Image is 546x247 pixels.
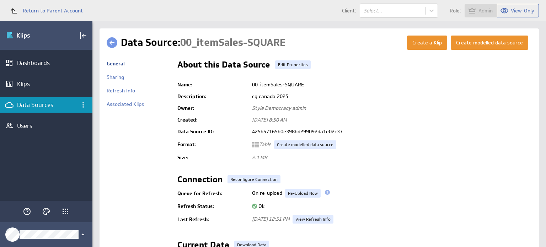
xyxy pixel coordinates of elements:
img: Klipfolio klips logo [6,30,56,41]
div: Dashboards [17,59,75,67]
div: Klipfolio Apps [59,205,71,218]
span: Admin [478,7,493,14]
a: General [107,60,125,67]
td: Data Source ID: [177,126,248,138]
button: View as Admin [465,4,497,17]
td: Queue for Refresh: [177,186,248,200]
div: Themes [40,205,52,218]
a: Re-Upload Now [285,189,321,198]
div: Klips [17,80,75,88]
span: On re-upload [252,190,282,196]
button: Create a Klip [407,36,447,50]
td: Owner: [177,102,248,114]
td: cg canada 2025 [248,91,532,102]
td: Last Refresh: [177,212,248,226]
div: Help [21,205,33,218]
div: Users [17,122,75,130]
div: Data Sources menu [77,99,89,111]
h2: About this Data Source [177,60,270,72]
span: [DATE] 8:50 AM [252,117,287,123]
span: View-Only [511,7,534,14]
td: Name: [177,79,248,91]
div: Go to Dashboards [6,30,56,41]
button: Reconfigure Connection [227,175,280,183]
span: Return to Parent Account [23,8,83,13]
span: 00_itemSales-SQUARE [180,36,286,49]
div: Select... [364,8,422,13]
a: Return to Parent Account [6,3,83,18]
span: Role: [450,8,461,13]
span: Ok [252,203,264,209]
div: Klipfolio Apps [61,207,70,216]
td: Format: [177,138,248,152]
span: Style Democracy admin [252,105,306,111]
div: Collapse [77,29,89,42]
a: Associated Klips [107,101,144,107]
span: [DATE] 12:51 PM [252,216,290,222]
span: 2.1 MB [252,154,267,161]
button: View as View-Only [497,4,539,17]
a: Edit Properties [275,60,311,69]
button: Create modelled data source [451,36,528,50]
div: Data Sources [17,101,75,109]
a: Create modelled data source [274,140,336,149]
a: View Refresh Info [293,215,333,224]
a: Refresh Info [107,87,135,94]
td: Created: [177,114,248,126]
h2: Connection [177,175,223,187]
td: 00_itemSales-SQUARE [248,79,532,91]
span: Client: [342,8,356,13]
td: Size: [177,152,248,163]
td: 425b57165b0e398bd299092da1e02c37 [248,126,532,138]
img: ds-format-grid.svg [252,141,259,148]
td: Refresh Status: [177,200,248,212]
svg: Themes [42,207,50,216]
td: Description: [177,91,248,102]
span: Table [252,141,271,147]
a: Sharing [107,74,124,80]
h1: Data Source: [121,36,286,50]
